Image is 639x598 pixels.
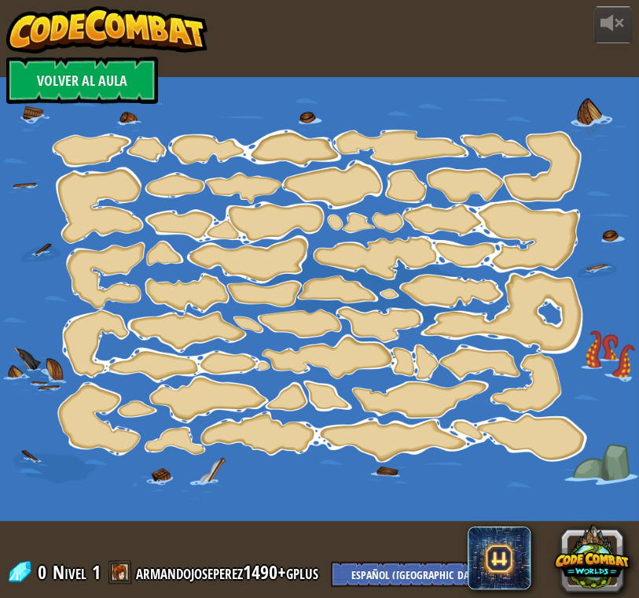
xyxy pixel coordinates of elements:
span: Nivel [53,559,86,585]
button: Ajustar el volúmen [593,6,633,43]
span: 0 [38,559,51,585]
a: Volver al aula [6,57,158,104]
a: armandojoseperez1490+gplus [136,559,323,585]
img: CodeCombat - Learn how to code by playing a game [6,6,207,54]
span: 1 [92,559,101,585]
